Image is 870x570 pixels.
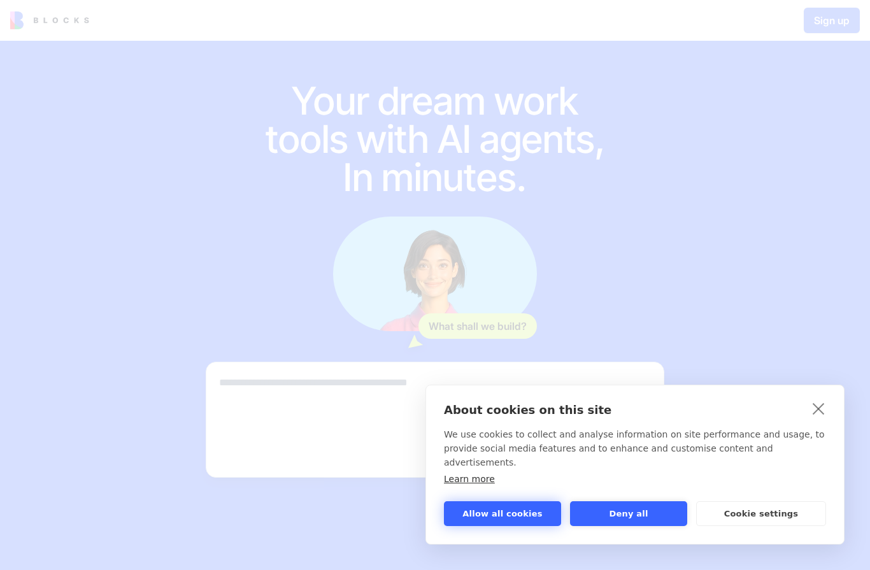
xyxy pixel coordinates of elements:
button: Allow all cookies [444,501,561,526]
strong: About cookies on this site [444,403,611,417]
p: We use cookies to collect and analyse information on site performance and usage, to provide socia... [444,427,826,469]
button: Cookie settings [696,501,826,526]
button: Deny all [570,501,687,526]
a: Learn more [444,474,495,484]
a: close [809,398,829,418]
